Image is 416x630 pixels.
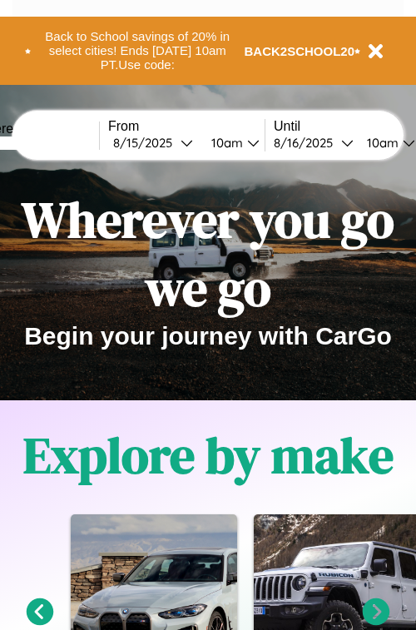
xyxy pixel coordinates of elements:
div: 8 / 16 / 2025 [274,135,341,151]
div: 10am [359,135,403,151]
button: 10am [198,134,265,151]
div: 10am [203,135,247,151]
label: From [108,119,265,134]
div: 8 / 15 / 2025 [113,135,181,151]
button: 8/15/2025 [108,134,198,151]
b: BACK2SCHOOL20 [245,44,355,58]
button: Back to School savings of 20% in select cities! Ends [DATE] 10am PT.Use code: [31,25,245,77]
h1: Explore by make [23,421,394,489]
